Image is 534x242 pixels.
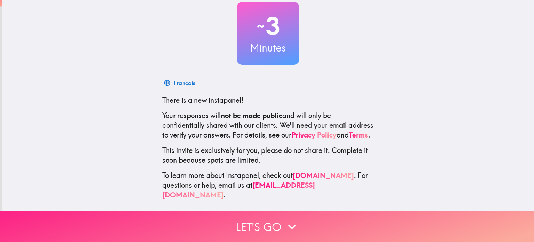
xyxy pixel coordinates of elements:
h3: Minutes [237,40,299,55]
a: Privacy Policy [291,131,337,139]
a: [EMAIL_ADDRESS][DOMAIN_NAME] [162,181,315,199]
h2: 3 [237,12,299,40]
button: Français [162,76,198,90]
span: ~ [256,16,266,37]
b: not be made public [221,111,282,120]
div: Français [173,78,195,88]
span: There is a new instapanel! [162,96,243,104]
p: To learn more about Instapanel, check out . For questions or help, email us at . [162,171,374,200]
a: [DOMAIN_NAME] [293,171,354,180]
p: Your responses will and will only be confidentially shared with our clients. We'll need your emai... [162,111,374,140]
a: Terms [349,131,368,139]
p: This invite is exclusively for you, please do not share it. Complete it soon because spots are li... [162,146,374,165]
